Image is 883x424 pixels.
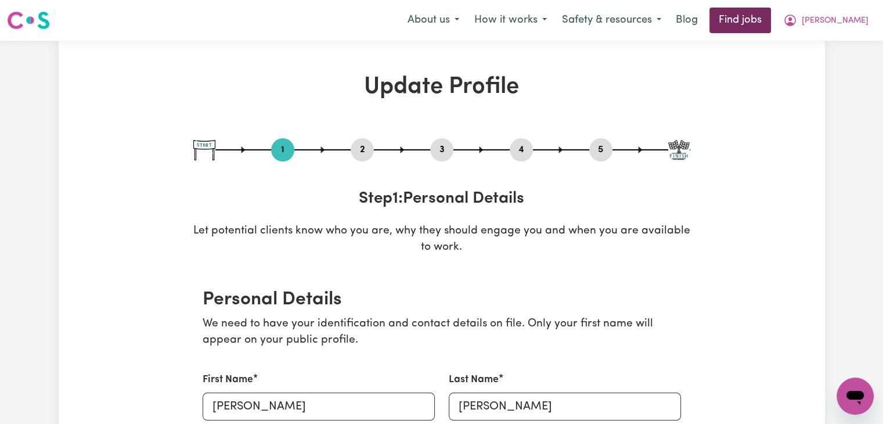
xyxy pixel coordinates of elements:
[449,372,499,387] label: Last Name
[7,7,50,34] a: Careseekers logo
[203,316,681,350] p: We need to have your identification and contact details on file. Only your first name will appear...
[271,142,294,157] button: Go to step 1
[709,8,771,33] a: Find jobs
[589,142,612,157] button: Go to step 5
[837,378,874,415] iframe: Button to launch messaging window
[351,142,374,157] button: Go to step 2
[203,372,253,387] label: First Name
[430,142,453,157] button: Go to step 3
[510,142,533,157] button: Go to step 4
[802,15,868,27] span: [PERSON_NAME]
[669,8,705,33] a: Blog
[776,8,876,33] button: My Account
[193,189,690,209] h3: Step 1 : Personal Details
[467,8,554,33] button: How it works
[400,8,467,33] button: About us
[193,73,690,101] h1: Update Profile
[7,10,50,31] img: Careseekers logo
[554,8,669,33] button: Safety & resources
[203,289,681,311] h2: Personal Details
[193,223,690,257] p: Let potential clients know who you are, why they should engage you and when you are available to ...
